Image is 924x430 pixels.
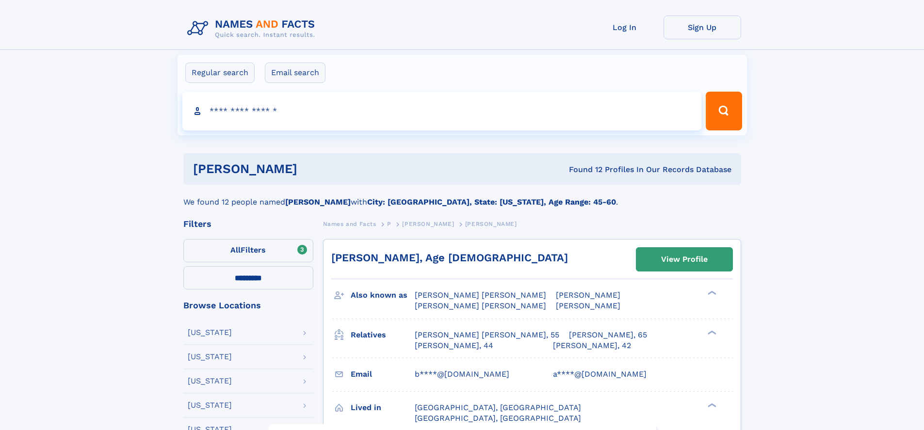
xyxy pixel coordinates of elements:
[183,16,323,42] img: Logo Names and Facts
[351,366,415,382] h3: Email
[706,92,742,130] button: Search Button
[569,330,647,340] a: [PERSON_NAME], 65
[402,221,454,227] span: [PERSON_NAME]
[402,218,454,230] a: [PERSON_NAME]
[183,301,313,310] div: Browse Locations
[285,197,351,207] b: [PERSON_NAME]
[367,197,616,207] b: City: [GEOGRAPHIC_DATA], State: [US_STATE], Age Range: 45-60
[415,340,493,351] a: [PERSON_NAME], 44
[351,327,415,343] h3: Relatives
[553,340,631,351] a: [PERSON_NAME], 42
[664,16,741,39] a: Sign Up
[185,63,255,83] label: Regular search
[415,330,559,340] a: [PERSON_NAME] [PERSON_NAME], 55
[387,221,391,227] span: P
[636,248,732,271] a: View Profile
[387,218,391,230] a: P
[415,403,581,412] span: [GEOGRAPHIC_DATA], [GEOGRAPHIC_DATA]
[415,301,546,310] span: [PERSON_NAME] [PERSON_NAME]
[556,301,620,310] span: [PERSON_NAME]
[183,239,313,262] label: Filters
[586,16,664,39] a: Log In
[188,377,232,385] div: [US_STATE]
[556,290,620,300] span: [PERSON_NAME]
[331,252,568,264] a: [PERSON_NAME], Age [DEMOGRAPHIC_DATA]
[230,245,241,255] span: All
[193,163,433,175] h1: [PERSON_NAME]
[182,92,702,130] input: search input
[705,329,717,335] div: ❯
[183,220,313,228] div: Filters
[351,399,415,416] h3: Lived in
[415,414,581,423] span: [GEOGRAPHIC_DATA], [GEOGRAPHIC_DATA]
[661,248,708,271] div: View Profile
[351,287,415,303] h3: Also known as
[705,290,717,296] div: ❯
[415,290,546,300] span: [PERSON_NAME] [PERSON_NAME]
[705,402,717,408] div: ❯
[188,329,232,336] div: [US_STATE]
[183,185,741,208] div: We found 12 people named with .
[265,63,325,83] label: Email search
[323,218,376,230] a: Names and Facts
[465,221,517,227] span: [PERSON_NAME]
[433,164,731,175] div: Found 12 Profiles In Our Records Database
[188,401,232,409] div: [US_STATE]
[188,353,232,361] div: [US_STATE]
